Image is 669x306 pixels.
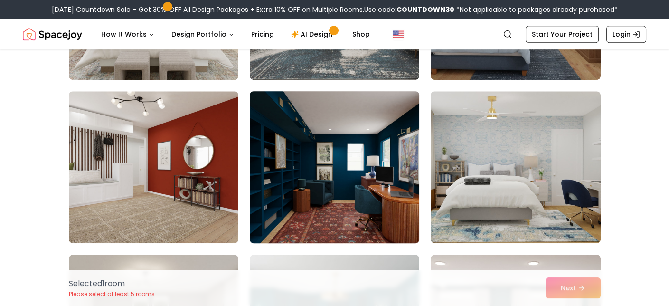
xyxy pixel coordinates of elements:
[244,25,282,44] a: Pricing
[69,91,238,243] img: Room room-16
[245,87,424,247] img: Room room-17
[393,29,404,40] img: United States
[23,25,82,44] img: Spacejoy Logo
[526,26,599,43] a: Start Your Project
[69,290,155,298] p: Please select at least 5 rooms
[164,25,242,44] button: Design Portfolio
[364,5,454,14] span: Use code:
[52,5,618,14] div: [DATE] Countdown Sale – Get 30% OFF All Design Packages + Extra 10% OFF on Multiple Rooms.
[94,25,377,44] nav: Main
[23,25,82,44] a: Spacejoy
[283,25,343,44] a: AI Design
[94,25,162,44] button: How It Works
[396,5,454,14] b: COUNTDOWN30
[606,26,646,43] a: Login
[431,91,600,243] img: Room room-18
[454,5,618,14] span: *Not applicable to packages already purchased*
[23,19,646,49] nav: Global
[345,25,377,44] a: Shop
[69,278,155,289] p: Selected 1 room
